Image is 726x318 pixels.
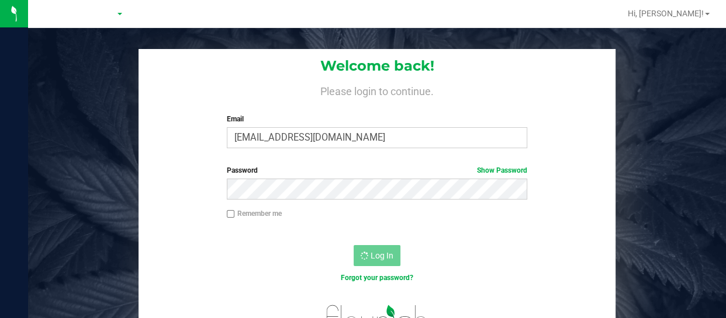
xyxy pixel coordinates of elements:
h4: Please login to continue. [139,83,616,97]
label: Email [227,114,527,124]
label: Remember me [227,208,282,219]
a: Forgot your password? [341,274,413,282]
span: Password [227,166,258,174]
span: Log In [371,251,393,260]
a: Show Password [477,166,527,174]
h1: Welcome back! [139,58,616,74]
span: Hi, [PERSON_NAME]! [628,9,704,18]
button: Log In [354,245,400,266]
input: Remember me [227,210,235,218]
